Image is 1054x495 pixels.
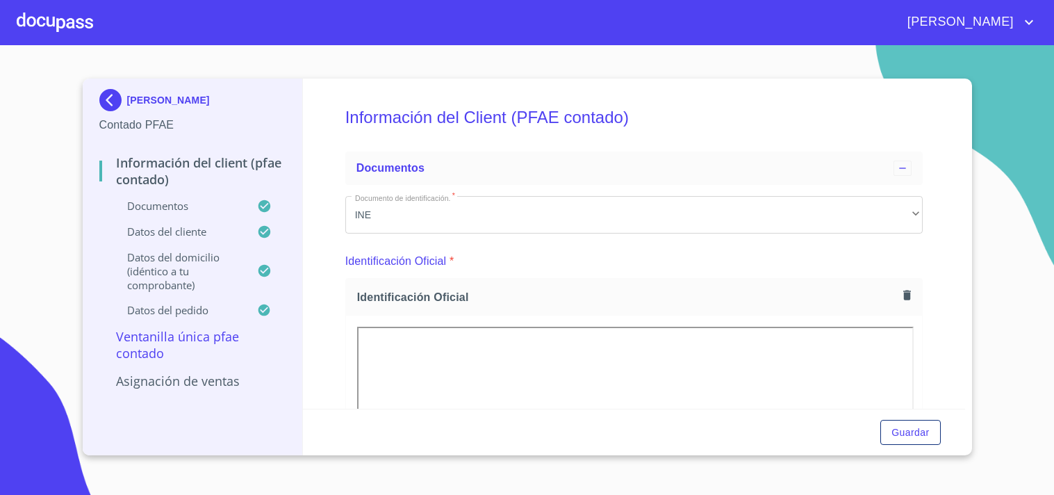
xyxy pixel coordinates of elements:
[880,420,940,446] button: Guardar
[897,11,1021,33] span: [PERSON_NAME]
[99,117,286,133] p: Contado PFAE
[99,89,286,117] div: [PERSON_NAME]
[127,95,210,106] p: [PERSON_NAME]
[897,11,1037,33] button: account of current user
[345,89,923,146] h5: Información del Client (PFAE contado)
[99,199,258,213] p: Documentos
[357,290,898,305] span: Identificación Oficial
[99,154,286,188] p: Información del Client (PFAE contado)
[99,89,127,111] img: Docupass spot blue
[99,225,258,238] p: Datos del cliente
[99,328,286,362] p: Ventanilla única PFAE contado
[99,250,258,292] p: Datos del domicilio (idéntico a tu comprobante)
[345,196,923,234] div: INE
[345,253,447,270] p: Identificación Oficial
[99,303,258,317] p: Datos del pedido
[99,373,286,389] p: Asignación de Ventas
[891,424,929,441] span: Guardar
[356,162,425,174] span: Documentos
[345,152,923,185] div: Documentos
